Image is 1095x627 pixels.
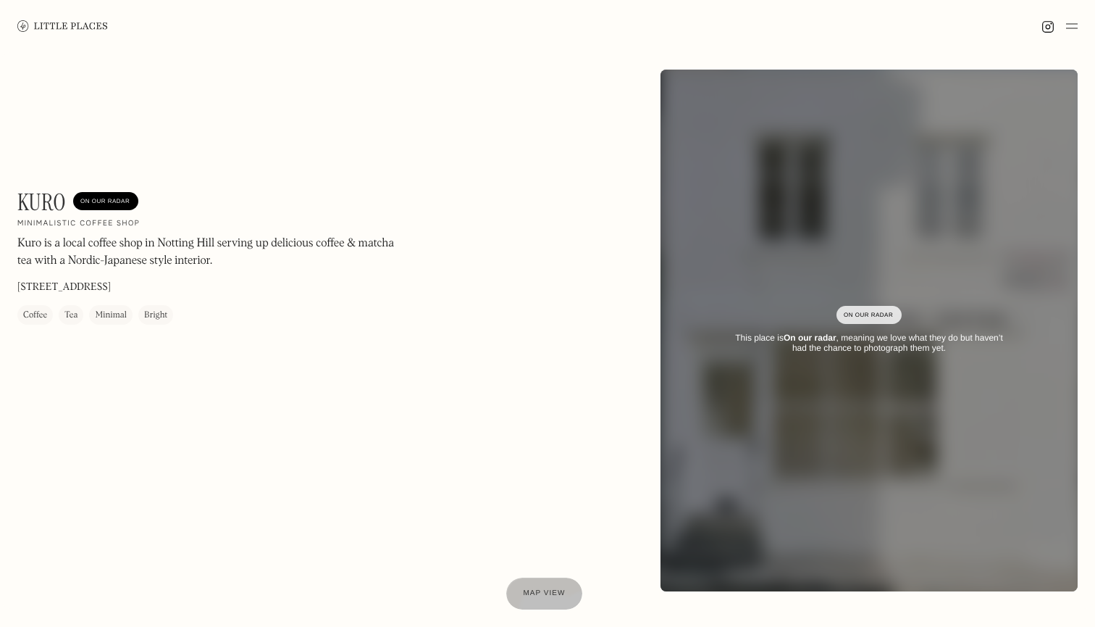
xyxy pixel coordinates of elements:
h2: Minimalistic coffee shop [17,219,140,229]
div: On Our Radar [80,194,131,209]
strong: On our radar [784,333,836,343]
div: Tea [64,308,77,323]
div: Coffee [23,308,47,323]
a: Map view [506,578,583,610]
span: Map view [524,589,566,597]
p: [STREET_ADDRESS] [17,280,111,295]
div: This place is , meaning we love what they do but haven’t had the chance to photograph them yet. [727,333,1011,354]
div: On Our Radar [844,308,894,323]
h1: Kuro [17,188,66,216]
div: Bright [144,308,167,323]
div: Minimal [95,308,127,323]
p: Kuro is a local coffee shop in Notting Hill serving up delicious coffee & matcha tea with a Nordi... [17,235,408,270]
